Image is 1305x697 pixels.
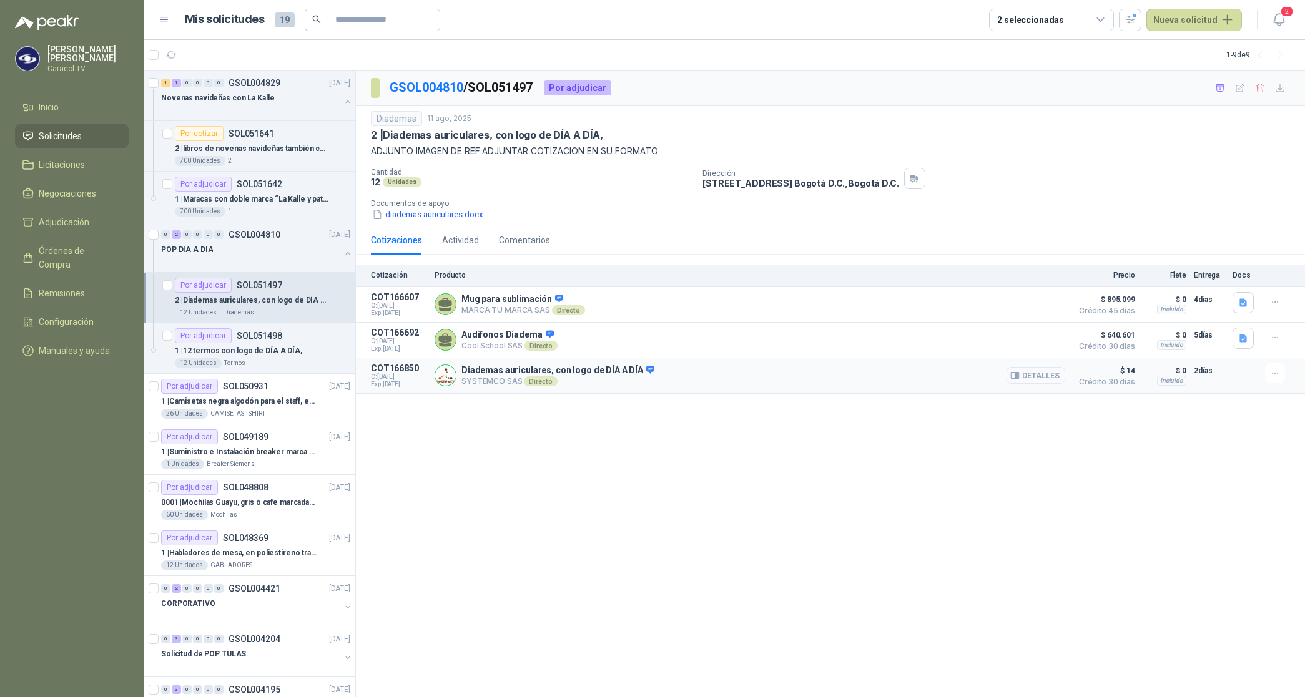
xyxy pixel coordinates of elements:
div: Por adjudicar [161,530,218,545]
div: 3 [172,635,181,643]
p: 1 | Habladores de mesa, en poliestireno translucido (SOLO EL SOPORTE) [161,547,317,559]
a: Licitaciones [15,153,129,177]
div: 2 seleccionadas [997,13,1064,27]
p: [PERSON_NAME] [PERSON_NAME] [47,45,129,62]
p: SOL051641 [229,129,274,138]
p: Novenas navideñas con La Kalle [161,92,274,104]
p: [DATE] [329,431,350,443]
span: Crédito 45 días [1073,307,1135,314]
p: COT166692 [371,328,427,338]
p: [DATE] [329,229,350,241]
span: Crédito 30 días [1073,378,1135,386]
div: Por cotizar [175,126,224,141]
a: Por adjudicarSOL0516421 |Maracas con doble marca “La Kalle y patrocinador”700 Unidades1 [144,172,355,222]
span: Exp: [DATE] [371,310,427,317]
div: 1 - 9 de 9 [1226,45,1290,65]
p: Mug para sublimación [461,294,585,305]
p: Diademas [224,308,254,318]
p: 2 [228,156,232,166]
div: Unidades [383,177,421,187]
div: 0 [182,635,192,643]
p: SOL051497 [237,281,282,290]
a: Remisiones [15,281,129,305]
div: 0 [214,635,224,643]
p: 1 | Camisetas negra algodón para el staff, estampadas en espalda y frente con el logo [161,396,317,407]
p: 2 | Diademas auriculares, con logo de DÍA A DÍA, [175,295,330,306]
p: $ 0 [1143,363,1186,378]
p: 5 días [1194,328,1225,343]
a: Por adjudicarSOL049189[DATE] 1 |Suministro e Instalación breaker marca SIEMENS modelo:3WT82026AA,... [144,424,355,475]
div: 0 [204,584,213,593]
div: 700 Unidades [175,207,225,217]
div: 0 [182,230,192,239]
p: GSOL004195 [229,685,280,694]
span: Adjudicación [39,215,89,229]
a: Órdenes de Compra [15,239,129,276]
div: 1 [161,79,170,87]
p: Dirección [702,169,899,178]
p: SOL048808 [223,483,268,492]
div: 3 [172,685,181,694]
div: Por adjudicar [161,429,218,444]
div: Incluido [1157,376,1186,386]
p: [DATE] [329,482,350,494]
div: Por adjudicar [175,278,232,293]
div: 0 [161,635,170,643]
span: Negociaciones [39,187,96,200]
p: Cotización [371,271,427,280]
p: POP DIA A DIA [161,244,213,256]
p: [DATE] [329,532,350,544]
p: Producto [435,271,1065,280]
span: 2 [1280,6,1294,17]
p: [DATE] [329,684,350,696]
div: 0 [182,685,192,694]
span: search [312,15,321,24]
span: Crédito 30 días [1073,343,1135,350]
img: Company Logo [435,365,456,386]
a: Adjudicación [15,210,129,234]
div: 0 [161,685,170,694]
div: 0 [182,584,192,593]
a: Por cotizarSOL0516412 |libros de novenas navideñas también con 2 marcas700 Unidades2 [144,121,355,172]
p: 12 [371,177,380,187]
p: SYSTEMCO SAS [461,376,654,386]
div: 0 [193,79,202,87]
div: 0 [204,635,213,643]
a: Inicio [15,95,129,119]
p: Termos [224,358,245,368]
p: 2 días [1194,363,1225,378]
span: Configuración [39,315,94,329]
p: [DATE] [329,381,350,392]
p: Diademas auriculares, con logo de DÍA A DÍA [461,365,654,376]
p: 11 ago, 2025 [427,113,471,125]
div: 60 Unidades [161,510,208,520]
div: 700 Unidades [175,156,225,166]
p: GABLADORES [210,560,252,570]
a: Solicitudes [15,124,129,148]
button: diademas auriculares.docx [371,208,485,221]
span: C: [DATE] [371,338,427,345]
img: Company Logo [16,47,39,71]
div: Incluido [1157,340,1186,350]
p: Cantidad [371,168,692,177]
a: Por adjudicarSOL048369[DATE] 1 |Habladores de mesa, en poliestireno translucido (SOLO EL SOPORTE)... [144,525,355,576]
div: 0 [214,685,224,694]
span: $ 14 [1073,363,1135,378]
div: 1 Unidades [161,459,204,469]
div: 26 Unidades [161,409,208,419]
h1: Mis solicitudes [185,11,265,29]
p: Documentos de apoyo [371,199,1300,208]
div: Directo [524,376,557,386]
div: 1 [172,79,181,87]
p: 1 | 12 termos con logo de DÍA A DÍA, [175,345,302,357]
p: CORPORATIVO [161,598,215,610]
p: GSOL004829 [229,79,280,87]
div: 0 [161,230,170,239]
p: SOL050931 [223,382,268,391]
a: Por adjudicarSOL050931[DATE] 1 |Camisetas negra algodón para el staff, estampadas en espalda y fr... [144,374,355,424]
span: Exp: [DATE] [371,381,427,388]
a: Por adjudicarSOL0514972 |Diademas auriculares, con logo de DÍA A DÍA,12 UnidadesDiademas [144,273,355,323]
p: [DATE] [329,77,350,89]
p: GSOL004204 [229,635,280,643]
div: 0 [204,685,213,694]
